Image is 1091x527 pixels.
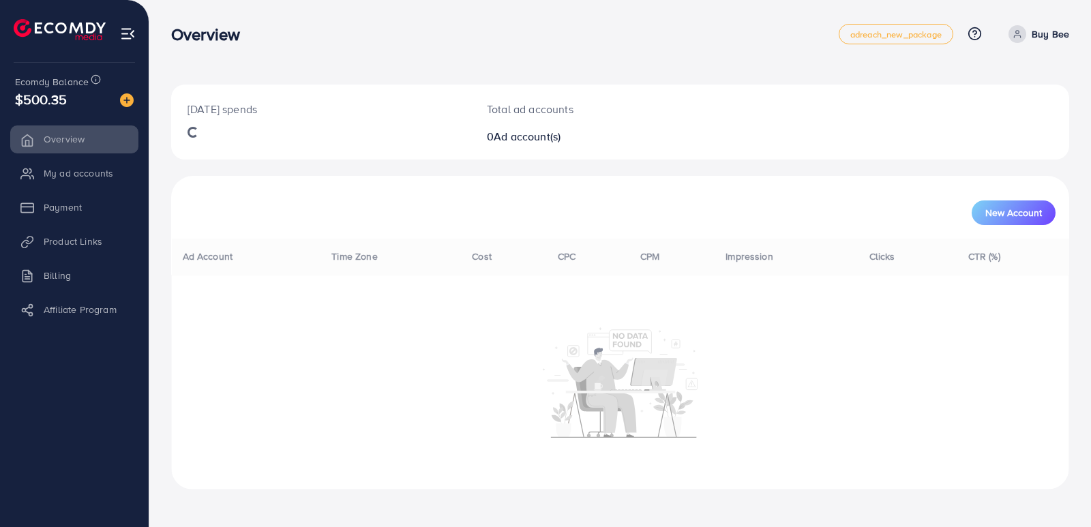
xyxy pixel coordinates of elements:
[487,101,678,117] p: Total ad accounts
[14,19,106,40] img: logo
[487,130,678,143] h2: 0
[850,30,942,39] span: adreach_new_package
[839,24,953,44] a: adreach_new_package
[120,93,134,107] img: image
[120,26,136,42] img: menu
[972,200,1056,225] button: New Account
[1003,25,1069,43] a: Buy Bee
[15,89,67,109] span: $500.35
[985,208,1042,217] span: New Account
[15,75,89,89] span: Ecomdy Balance
[171,25,251,44] h3: Overview
[1032,26,1069,42] p: Buy Bee
[188,101,454,117] p: [DATE] spends
[494,129,561,144] span: Ad account(s)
